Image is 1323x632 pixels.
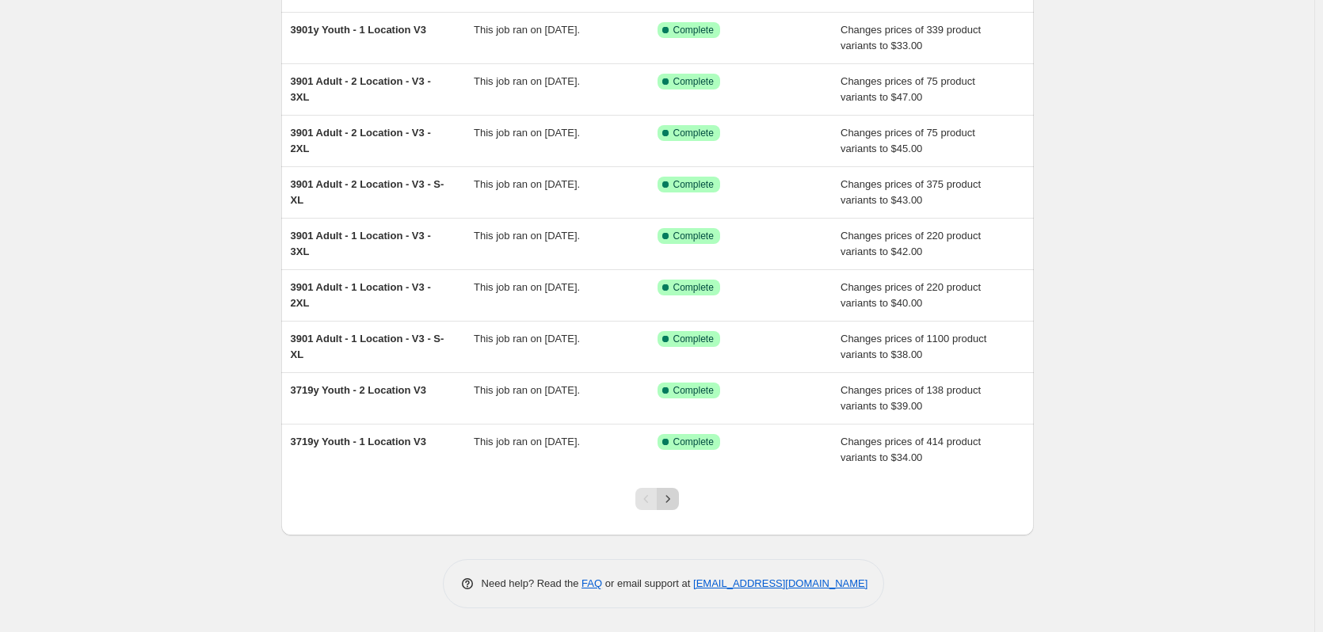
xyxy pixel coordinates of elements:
span: 3901y Youth - 1 Location V3 [291,24,426,36]
span: 3901 Adult - 1 Location - V3 - S-XL [291,333,444,360]
span: Changes prices of 414 product variants to $34.00 [841,436,981,463]
span: Complete [673,127,714,139]
span: Changes prices of 220 product variants to $40.00 [841,281,981,309]
span: Changes prices of 375 product variants to $43.00 [841,178,981,206]
span: 3901 Adult - 2 Location - V3 - 2XL [291,127,431,154]
span: Changes prices of 220 product variants to $42.00 [841,230,981,257]
span: This job ran on [DATE]. [474,127,580,139]
span: 3719y Youth - 2 Location V3 [291,384,426,396]
span: Complete [673,436,714,448]
nav: Pagination [635,488,679,510]
span: This job ran on [DATE]. [474,333,580,345]
span: 3901 Adult - 1 Location - V3 - 3XL [291,230,431,257]
a: FAQ [581,577,602,589]
span: This job ran on [DATE]. [474,436,580,447]
span: 3901 Adult - 2 Location - V3 - S-XL [291,178,444,206]
span: Complete [673,178,714,191]
span: or email support at [602,577,693,589]
span: Changes prices of 138 product variants to $39.00 [841,384,981,412]
span: This job ran on [DATE]. [474,75,580,87]
span: 3719y Youth - 1 Location V3 [291,436,426,447]
span: Changes prices of 75 product variants to $47.00 [841,75,975,103]
span: Complete [673,281,714,294]
button: Next [657,488,679,510]
span: 3901 Adult - 2 Location - V3 - 3XL [291,75,431,103]
span: Complete [673,75,714,88]
span: This job ran on [DATE]. [474,281,580,293]
span: Complete [673,333,714,345]
span: This job ran on [DATE]. [474,24,580,36]
span: Complete [673,230,714,242]
span: Complete [673,384,714,397]
span: Changes prices of 1100 product variants to $38.00 [841,333,986,360]
span: Complete [673,24,714,36]
span: Need help? Read the [482,577,582,589]
span: 3901 Adult - 1 Location - V3 - 2XL [291,281,431,309]
a: [EMAIL_ADDRESS][DOMAIN_NAME] [693,577,867,589]
span: This job ran on [DATE]. [474,230,580,242]
span: This job ran on [DATE]. [474,178,580,190]
span: Changes prices of 339 product variants to $33.00 [841,24,981,51]
span: This job ran on [DATE]. [474,384,580,396]
span: Changes prices of 75 product variants to $45.00 [841,127,975,154]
